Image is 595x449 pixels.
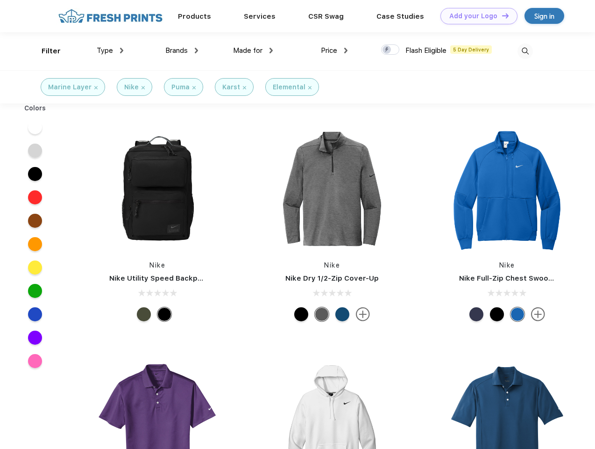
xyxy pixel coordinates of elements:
[137,307,151,321] div: Cargo Khaki
[324,261,340,269] a: Nike
[321,46,337,55] span: Price
[308,86,312,89] img: filter_cancel.svg
[17,103,53,113] div: Colors
[192,86,196,89] img: filter_cancel.svg
[94,86,98,89] img: filter_cancel.svg
[308,12,344,21] a: CSR Swag
[178,12,211,21] a: Products
[335,307,349,321] div: Gym Blue
[510,307,524,321] div: Royal
[273,82,305,92] div: Elemental
[469,307,483,321] div: Midnight Navy
[490,307,504,321] div: Black
[450,45,492,54] span: 5 Day Delivery
[42,46,61,57] div: Filter
[124,82,139,92] div: Nike
[445,127,569,251] img: func=resize&h=266
[534,11,554,22] div: Sign in
[56,8,165,24] img: fo%20logo%202.webp
[222,82,240,92] div: Karst
[502,13,509,18] img: DT
[524,8,564,24] a: Sign in
[344,48,347,53] img: dropdown.png
[171,82,190,92] div: Puma
[48,82,92,92] div: Marine Layer
[244,12,276,21] a: Services
[356,307,370,321] img: more.svg
[97,46,113,55] span: Type
[517,43,533,59] img: desktop_search.svg
[405,46,446,55] span: Flash Eligible
[157,307,171,321] div: Black
[459,274,583,282] a: Nike Full-Zip Chest Swoosh Jacket
[499,261,515,269] a: Nike
[269,48,273,53] img: dropdown.png
[109,274,210,282] a: Nike Utility Speed Backpack
[270,127,394,251] img: func=resize&h=266
[531,307,545,321] img: more.svg
[315,307,329,321] div: Black Heather
[195,48,198,53] img: dropdown.png
[95,127,220,251] img: func=resize&h=266
[285,274,379,282] a: Nike Dry 1/2-Zip Cover-Up
[233,46,262,55] span: Made for
[149,261,165,269] a: Nike
[165,46,188,55] span: Brands
[243,86,246,89] img: filter_cancel.svg
[142,86,145,89] img: filter_cancel.svg
[294,307,308,321] div: Black
[449,12,497,20] div: Add your Logo
[120,48,123,53] img: dropdown.png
